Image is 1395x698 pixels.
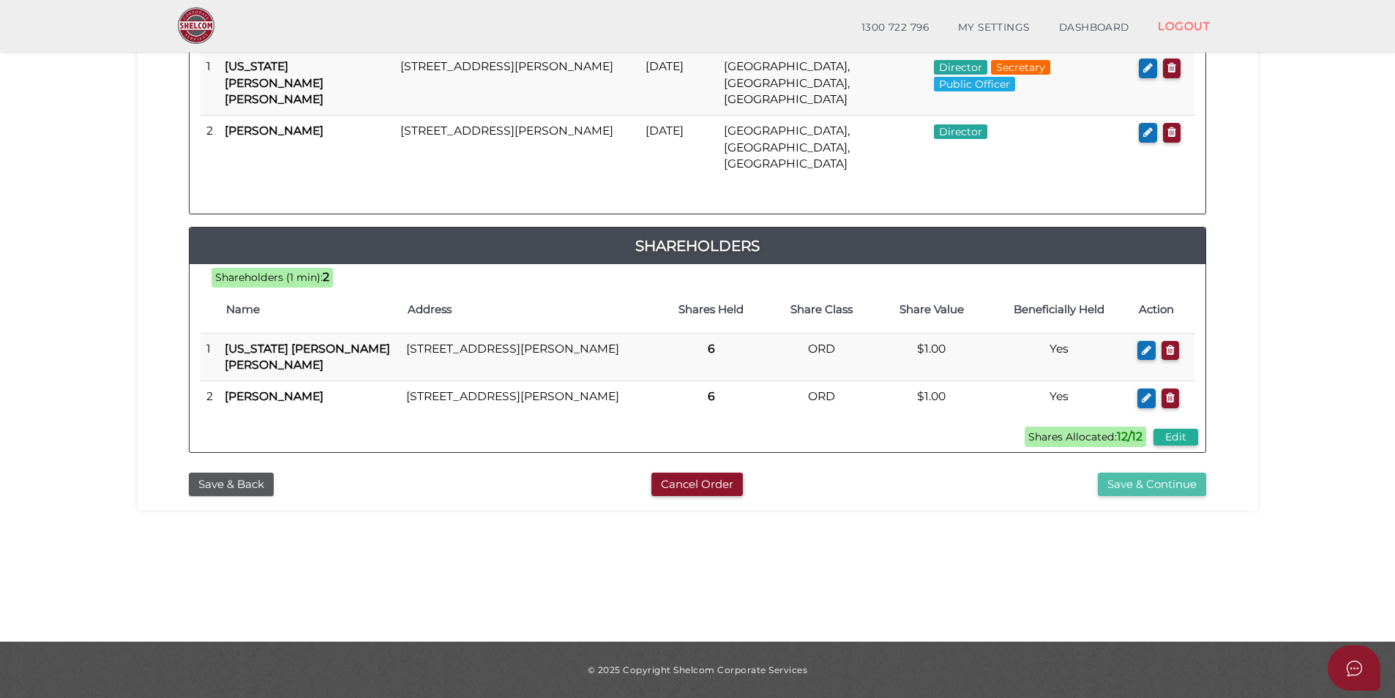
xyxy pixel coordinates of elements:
[708,342,715,356] b: 6
[877,381,987,416] td: $1.00
[1328,645,1380,691] button: Open asap
[774,304,869,316] h4: Share Class
[225,389,323,403] b: [PERSON_NAME]
[1117,429,1142,443] b: 12/12
[884,304,979,316] h4: Share Value
[394,51,640,116] td: [STREET_ADDRESS][PERSON_NAME]
[225,342,390,372] b: [US_STATE] [PERSON_NAME] [PERSON_NAME]
[149,664,1246,676] div: © 2025 Copyright Shelcom Corporate Services
[225,59,323,106] b: [US_STATE] [PERSON_NAME] [PERSON_NAME]
[640,116,718,179] td: [DATE]
[718,51,928,116] td: [GEOGRAPHIC_DATA], [GEOGRAPHIC_DATA], [GEOGRAPHIC_DATA]
[640,51,718,116] td: [DATE]
[991,60,1050,75] span: Secretary
[987,333,1132,381] td: Yes
[201,116,219,179] td: 2
[994,304,1125,316] h4: Beneficially Held
[1044,13,1144,42] a: DASHBOARD
[987,381,1132,416] td: Yes
[323,270,329,284] b: 2
[847,13,943,42] a: 1300 722 796
[201,51,219,116] td: 1
[766,381,876,416] td: ORD
[877,333,987,381] td: $1.00
[400,333,656,381] td: [STREET_ADDRESS][PERSON_NAME]
[934,124,987,139] span: Director
[226,304,393,316] h4: Name
[189,473,274,497] button: Save & Back
[718,116,928,179] td: [GEOGRAPHIC_DATA], [GEOGRAPHIC_DATA], [GEOGRAPHIC_DATA]
[225,124,323,138] b: [PERSON_NAME]
[934,77,1015,91] span: Public Officer
[215,271,323,284] span: Shareholders (1 min):
[1098,473,1206,497] button: Save & Continue
[1143,11,1224,41] a: LOGOUT
[190,234,1205,258] a: Shareholders
[766,333,876,381] td: ORD
[1153,429,1198,446] button: Edit
[1025,427,1146,447] span: Shares Allocated:
[394,116,640,179] td: [STREET_ADDRESS][PERSON_NAME]
[400,381,656,416] td: [STREET_ADDRESS][PERSON_NAME]
[1139,304,1187,316] h4: Action
[943,13,1044,42] a: MY SETTINGS
[708,389,715,403] b: 6
[934,60,987,75] span: Director
[651,473,743,497] button: Cancel Order
[201,333,219,381] td: 1
[408,304,648,316] h4: Address
[201,381,219,416] td: 2
[663,304,759,316] h4: Shares Held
